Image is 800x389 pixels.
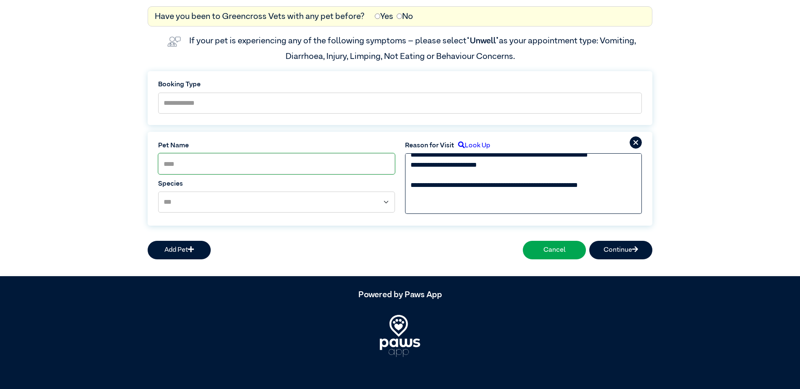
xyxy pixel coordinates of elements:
label: If your pet is experiencing any of the following symptoms – please select as your appointment typ... [189,37,638,60]
label: No [397,10,413,23]
label: Look Up [454,141,490,151]
label: Booking Type [158,80,642,90]
img: PawsApp [380,315,420,357]
button: Add Pet [148,241,211,259]
span: “Unwell” [466,37,499,45]
label: Pet Name [158,141,395,151]
label: Species [158,179,395,189]
label: Reason for Visit [405,141,454,151]
input: No [397,13,402,19]
img: vet [164,33,184,50]
h5: Powered by Paws App [148,290,652,300]
button: Cancel [523,241,586,259]
label: Have you been to Greencross Vets with any pet before? [155,10,365,23]
button: Continue [589,241,652,259]
label: Yes [375,10,393,23]
input: Yes [375,13,380,19]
